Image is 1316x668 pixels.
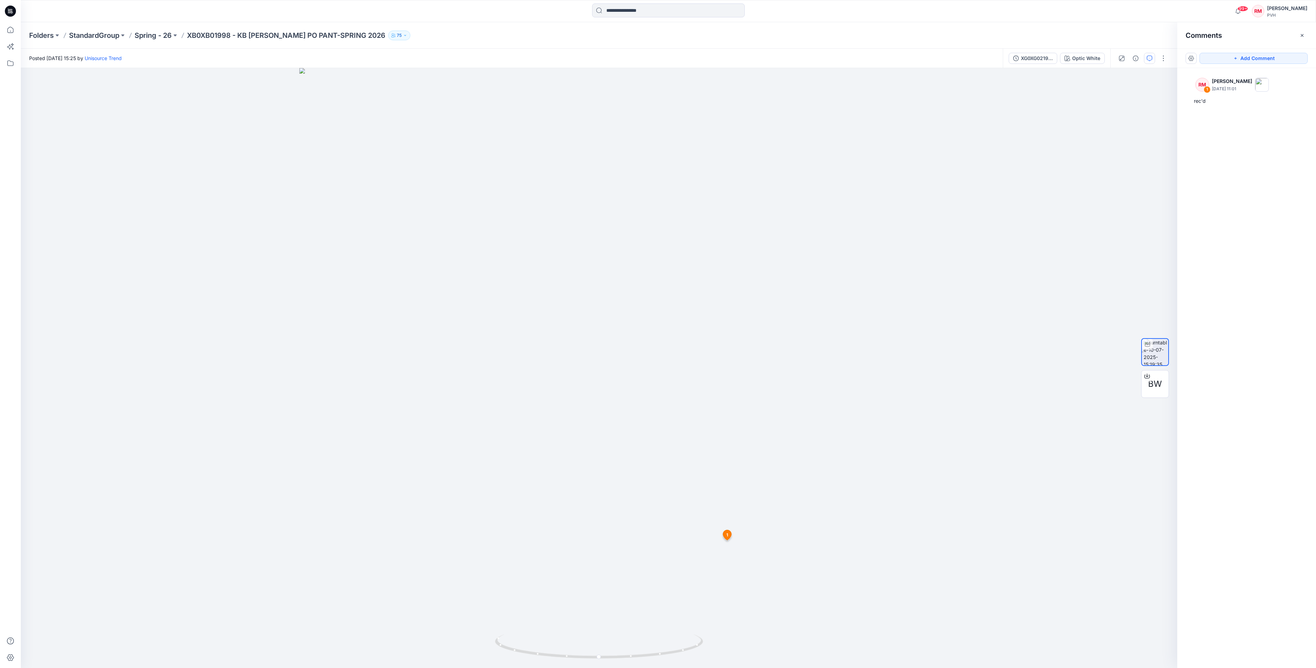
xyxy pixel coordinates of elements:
div: 1 [1204,86,1211,93]
button: Optic White [1060,53,1105,64]
button: 75 [388,31,410,40]
div: RM [1195,78,1209,92]
div: XG0XG02198 - KG SLVLS FUN FLIP SEQUIN TEE_proto [1021,55,1053,62]
img: turntable-10-07-2025-15:19:35 [1144,339,1168,365]
a: StandardGroup [69,31,119,40]
div: [PERSON_NAME] [1267,4,1307,12]
span: 99+ [1238,6,1248,11]
a: Unisource Trend [85,55,122,61]
h2: Comments [1186,31,1222,40]
div: RM [1252,5,1264,17]
button: Details [1130,53,1141,64]
p: [DATE] 11:01 [1212,85,1252,92]
div: Optic White [1072,55,1100,62]
div: PVH [1267,12,1307,18]
span: BW [1148,378,1162,390]
div: rec'd [1194,97,1299,105]
button: Add Comment [1199,53,1308,64]
a: Spring - 26 [135,31,172,40]
a: Folders [29,31,54,40]
span: Posted [DATE] 15:25 by [29,55,122,62]
p: 75 [397,32,402,39]
p: [PERSON_NAME] [1212,77,1252,85]
button: XG0XG02198 - KG SLVLS FUN FLIP SEQUIN TEE_proto [1009,53,1057,64]
p: XB0XB01998 - KB [PERSON_NAME] PO PANT-SPRING 2026 [187,31,385,40]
